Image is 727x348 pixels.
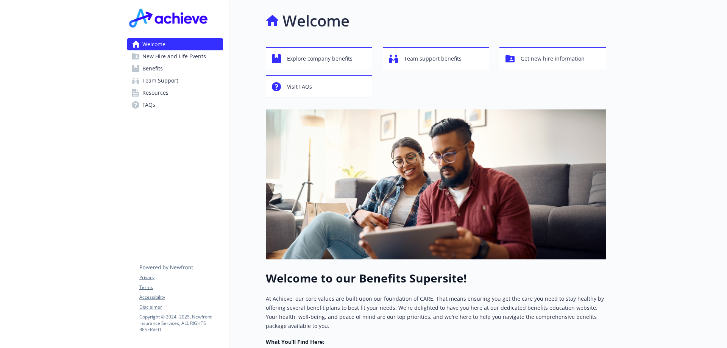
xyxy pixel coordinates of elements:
a: New Hire and Life Events [127,50,223,62]
span: Get new hire information [521,51,585,66]
a: Benefits [127,62,223,75]
span: Resources [142,87,168,99]
p: Copyright © 2024 - 2025 , Newfront Insurance Services, ALL RIGHTS RESERVED [139,314,223,333]
button: Team support benefits [383,47,489,69]
strong: What You’ll Find Here: [266,338,324,345]
a: FAQs [127,99,223,111]
span: Team Support [142,75,178,87]
a: Team Support [127,75,223,87]
span: New Hire and Life Events [142,50,206,62]
a: Disclaimer [139,304,223,311]
a: Resources [127,87,223,99]
span: Visit FAQs [287,80,312,94]
a: Privacy [139,274,223,281]
a: Terms [139,284,223,291]
span: Explore company benefits [287,51,353,66]
span: Benefits [142,62,163,75]
a: Accessibility [139,294,223,301]
button: Visit FAQs [266,75,372,97]
button: Explore company benefits [266,47,372,69]
span: Team support benefits [404,51,462,66]
span: FAQs [142,99,155,111]
a: Welcome [127,38,223,50]
h1: Welcome to our Benefits Supersite! [266,272,606,285]
button: Get new hire information [499,47,606,69]
img: overview page banner [266,109,606,259]
span: Welcome [142,38,165,50]
h1: Welcome [282,9,349,32]
p: At Achieve, our core values are built upon our foundation of CARE. That means ensuring you get th... [266,294,606,331]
